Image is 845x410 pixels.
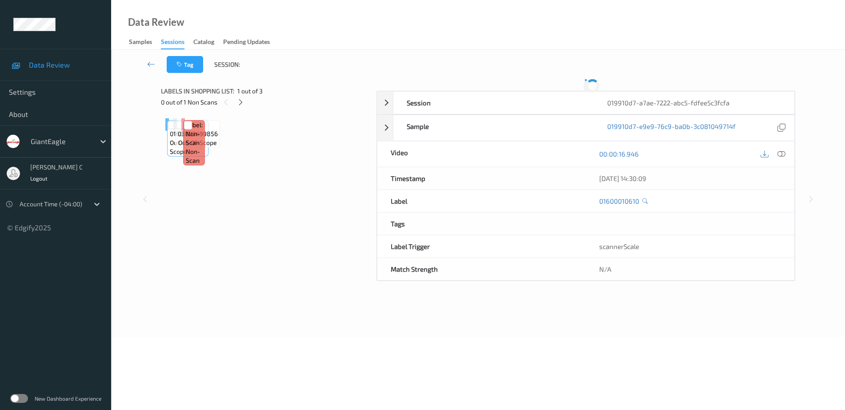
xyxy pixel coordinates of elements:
[161,96,370,108] div: 0 out of 1 Non Scans
[377,235,586,257] div: Label Trigger
[377,258,586,280] div: Match Strength
[186,147,203,165] span: non-scan
[607,122,736,134] a: 019910d7-e9e9-76c9-ba0b-3c081049714f
[393,115,594,141] div: Sample
[377,91,795,114] div: Session019910d7-a7ae-7222-abc5-fdfee5c3fcfa
[214,60,240,69] span: Session:
[586,258,794,280] div: N/A
[599,197,639,205] a: 01600010610
[377,190,586,212] div: Label
[129,37,152,48] div: Samples
[170,138,206,156] span: out-of-scope
[237,87,263,96] span: 1 out of 3
[223,36,279,48] a: Pending Updates
[599,149,639,158] a: 00:00:16.946
[393,92,594,114] div: Session
[193,36,223,48] a: Catalog
[223,37,270,48] div: Pending Updates
[178,138,217,147] span: out-of-scope
[586,235,794,257] div: scannerScale
[128,18,184,27] div: Data Review
[377,115,795,141] div: Sample019910d7-e9e9-76c9-ba0b-3c081049714f
[599,174,781,183] div: [DATE] 14:30:09
[377,167,586,189] div: Timestamp
[594,92,794,114] div: 019910d7-a7ae-7222-abc5-fdfee5c3fcfa
[129,36,161,48] a: Samples
[167,56,203,73] button: Tag
[161,36,193,49] a: Sessions
[377,141,586,167] div: Video
[161,37,184,49] div: Sessions
[193,37,214,48] div: Catalog
[377,213,586,235] div: Tags
[161,87,234,96] span: Labels in shopping list:
[186,121,203,147] span: Label: Non-Scan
